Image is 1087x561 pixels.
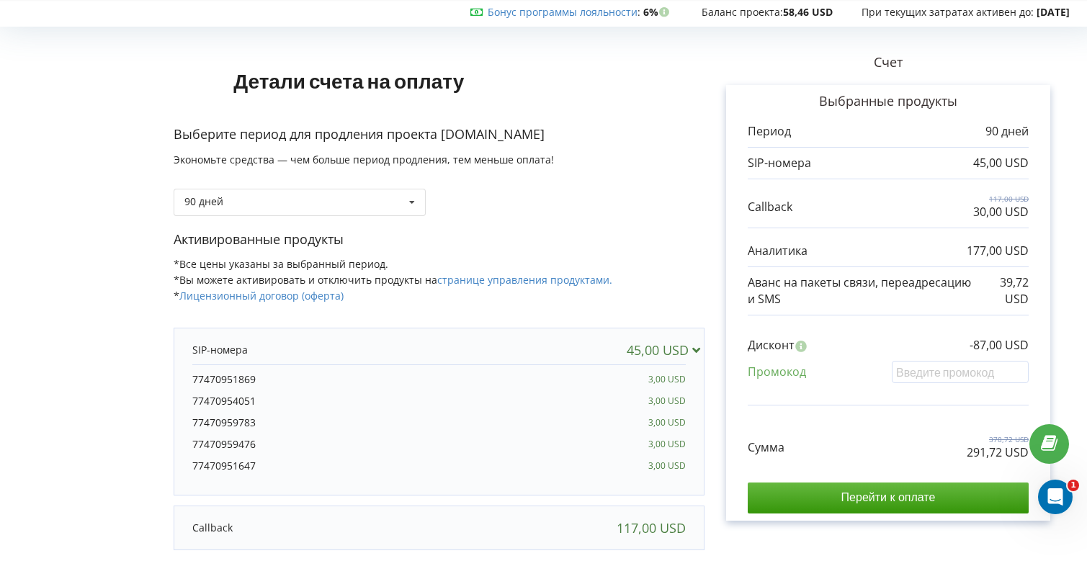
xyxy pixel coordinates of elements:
[179,289,344,302] a: Лицензионный договор (оферта)
[967,444,1029,461] p: 291,72 USD
[648,394,686,408] div: 3,00 USD
[648,416,686,430] div: 3,00 USD
[648,372,686,387] div: 3,00 USD
[437,273,612,287] a: странице управления продуктами.
[970,337,1029,354] p: -87,00 USD
[174,46,524,115] h1: Детали счета на оплату
[184,197,223,207] div: 90 дней
[617,521,686,535] div: 117,00 USD
[748,243,808,259] p: Аналитика
[973,155,1029,171] p: 45,00 USD
[862,5,1034,19] span: При текущих затратах активен до:
[488,5,638,19] a: Бонус программы лояльности
[973,194,1029,204] p: 117,00 USD
[748,199,792,215] p: Callback
[192,437,256,452] div: 77470959476
[192,521,233,535] p: Callback
[627,343,707,357] div: 45,00 USD
[979,274,1029,308] p: 39,72 USD
[748,274,979,308] p: Аванс на пакеты связи, переадресацию и SMS
[192,343,248,357] p: SIP-номера
[1038,480,1073,514] iframe: Intercom live chat
[748,123,791,140] p: Период
[648,459,686,473] div: 3,00 USD
[748,364,806,380] p: Промокод
[783,5,833,19] strong: 58,46 USD
[985,123,1029,140] p: 90 дней
[192,459,256,473] div: 77470951647
[1068,480,1079,491] span: 1
[748,483,1029,513] input: Перейти к оплате
[643,5,673,19] strong: 6%
[748,92,1029,111] p: Выбранные продукты
[967,434,1029,444] p: 378,72 USD
[192,416,256,430] div: 77470959783
[973,204,1029,220] p: 30,00 USD
[702,5,783,19] span: Баланс проекта:
[488,5,640,19] span: :
[192,372,256,387] div: 77470951869
[192,394,256,408] div: 77470954051
[648,437,686,452] div: 3,00 USD
[174,153,554,166] span: Экономьте средства — чем больше период продления, тем меньше оплата!
[892,361,1029,383] input: Введите промокод
[967,243,1029,259] p: 177,00 USD
[174,230,704,249] p: Активированные продукты
[174,273,612,287] span: *Вы можете активировать и отключить продукты на
[174,125,704,144] p: Выберите период для продления проекта [DOMAIN_NAME]
[1037,5,1070,19] strong: [DATE]
[748,439,784,456] p: Сумма
[748,155,811,171] p: SIP-номера
[704,53,1072,72] p: Счет
[748,337,795,354] p: Дисконт
[174,257,388,271] span: *Все цены указаны за выбранный период.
